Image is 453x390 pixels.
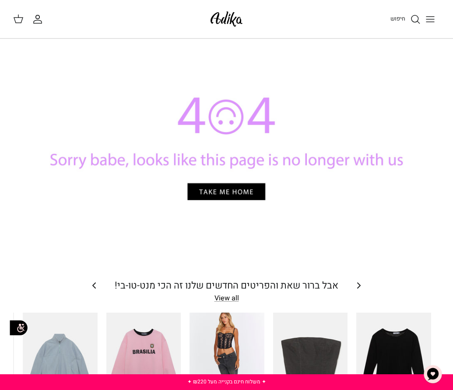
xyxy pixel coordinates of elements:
a: החשבון שלי [32,14,46,24]
button: צ'אט [420,361,446,387]
a: חיפוש [390,14,421,24]
a: ✦ משלוח חינם בקנייה מעל ₪220 ✦ [187,378,266,386]
span: חיפוש [390,14,405,23]
img: Adika IL [208,9,245,29]
a: אבל ברור שאת והפריטים החדשים שלנו זה הכי מנט-טו-בי! [115,279,338,292]
a: View all [214,293,239,303]
button: Toggle menu [421,10,440,29]
img: accessibility_icon02.svg [7,316,31,340]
